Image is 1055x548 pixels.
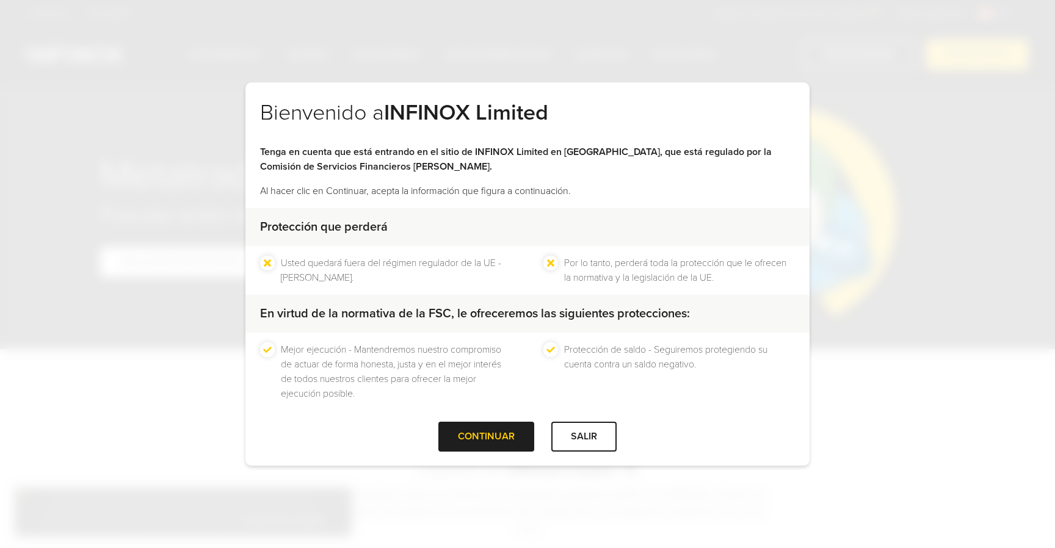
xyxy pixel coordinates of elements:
div: SALIR [551,422,617,452]
li: Usted quedará fuera del régimen regulador de la UE - [PERSON_NAME]. [281,256,512,285]
p: Al hacer clic en Continuar, acepta la información que figura a continuación. [260,184,795,198]
li: Mejor ejecución - Mantendremos nuestro compromiso de actuar de forma honesta, justa y en el mejor... [281,342,512,401]
li: Protección de saldo - Seguiremos protegiendo su cuenta contra un saldo negativo. [564,342,795,401]
strong: En virtud de la normativa de la FSC, le ofreceremos las siguientes protecciones: [260,306,690,321]
strong: INFINOX Limited [384,99,548,126]
li: Por lo tanto, perderá toda la protección que le ofrecen la normativa y la legislación de la UE. [564,256,795,285]
div: CONTINUAR [438,422,534,452]
strong: Protección que perderá [260,220,388,234]
h2: Bienvenido a [260,99,795,145]
strong: Tenga en cuenta que está entrando en el sitio de INFINOX Limited en [GEOGRAPHIC_DATA], que está r... [260,146,772,173]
